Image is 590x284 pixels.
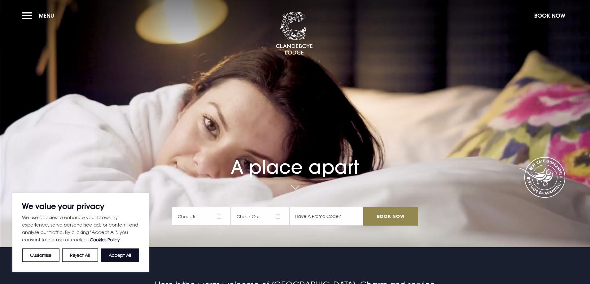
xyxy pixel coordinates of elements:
[12,193,149,272] div: We value your privacy
[290,207,363,226] input: Have A Promo Code?
[22,248,59,262] button: Customise
[172,207,231,226] span: Check In
[90,237,120,242] a: Cookies Policy
[39,12,54,19] span: Menu
[531,9,568,22] button: Book Now
[172,139,418,178] h1: A place apart
[363,207,418,226] input: Book Now
[22,9,57,22] button: Menu
[22,202,139,210] p: We value your privacy
[276,12,313,55] img: Clandeboye Lodge
[101,248,139,262] button: Accept All
[22,214,139,244] p: We use cookies to enhance your browsing experience, serve personalised ads or content, and analys...
[62,248,98,262] button: Reject All
[231,207,290,226] span: Check Out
